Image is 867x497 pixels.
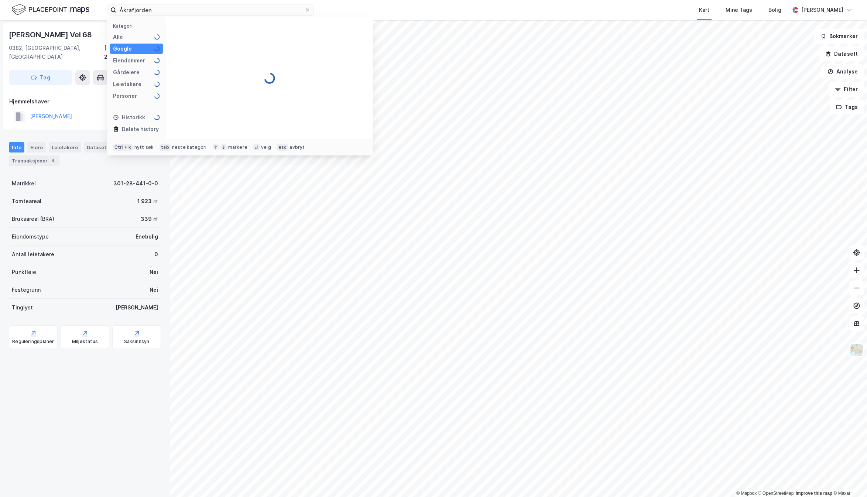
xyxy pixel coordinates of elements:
img: Z [850,343,864,357]
div: Hjemmelshaver [9,97,161,106]
div: Nei [150,268,158,277]
div: Ctrl + k [113,144,133,151]
img: spinner.a6d8c91a73a9ac5275cf975e30b51cfb.svg [154,58,160,64]
div: Gårdeiere [113,68,140,77]
a: Improve this map [796,491,832,496]
div: Datasett [84,142,112,152]
div: Google [113,44,132,53]
img: spinner.a6d8c91a73a9ac5275cf975e30b51cfb.svg [264,72,275,84]
div: Matrikkel [12,179,36,188]
div: Info [9,142,24,152]
div: [PERSON_NAME] [116,303,158,312]
div: Eiere [27,142,46,152]
div: Saksinnsyn [124,339,150,345]
div: Nei [150,285,158,294]
div: nytt søk [134,144,154,150]
div: [PERSON_NAME] Vei 68 [9,29,93,41]
div: 1 923 ㎡ [137,197,158,206]
button: Bokmerker [814,29,864,44]
div: 339 ㎡ [141,215,158,223]
div: Historikk [113,113,145,122]
div: Delete history [122,125,159,134]
div: Mine Tags [726,6,752,14]
div: Bolig [768,6,781,14]
button: Datasett [819,47,864,61]
div: Kategori [113,23,163,29]
div: neste kategori [172,144,207,150]
img: spinner.a6d8c91a73a9ac5275cf975e30b51cfb.svg [154,114,160,120]
img: spinner.a6d8c91a73a9ac5275cf975e30b51cfb.svg [154,69,160,75]
button: Tags [830,100,864,114]
div: Personer [113,92,137,100]
button: Tag [9,70,72,85]
iframe: Chat Widget [830,462,867,497]
a: Mapbox [736,491,757,496]
div: 4 [49,157,56,164]
div: Festegrunn [12,285,41,294]
div: markere [228,144,247,150]
div: Leietakere [49,142,81,152]
button: Analyse [821,64,864,79]
div: [PERSON_NAME] [801,6,843,14]
input: Søk på adresse, matrikkel, gårdeiere, leietakere eller personer [116,4,305,16]
div: [GEOGRAPHIC_DATA], 28/441 [104,44,161,61]
div: Leietakere [113,80,141,89]
div: Eiendommer [113,56,145,65]
div: Tinglyst [12,303,33,312]
div: Reguleringsplaner [12,339,54,345]
div: velg [261,144,271,150]
div: Eiendomstype [12,232,49,241]
div: tab [160,144,171,151]
img: spinner.a6d8c91a73a9ac5275cf975e30b51cfb.svg [154,34,160,40]
div: Alle [113,32,123,41]
div: Tomteareal [12,197,41,206]
img: spinner.a6d8c91a73a9ac5275cf975e30b51cfb.svg [154,81,160,87]
div: 0382, [GEOGRAPHIC_DATA], [GEOGRAPHIC_DATA] [9,44,104,61]
div: 301-28-441-0-0 [113,179,158,188]
div: Miljøstatus [72,339,98,345]
div: 0 [154,250,158,259]
div: avbryt [289,144,305,150]
img: logo.f888ab2527a4732fd821a326f86c7f29.svg [12,3,89,16]
div: Transaksjoner [9,155,59,166]
div: Antall leietakere [12,250,54,259]
div: Bruksareal (BRA) [12,215,54,223]
a: OpenStreetMap [758,491,794,496]
img: spinner.a6d8c91a73a9ac5275cf975e30b51cfb.svg [154,93,160,99]
div: Enebolig [136,232,158,241]
div: esc [277,144,288,151]
img: spinner.a6d8c91a73a9ac5275cf975e30b51cfb.svg [154,46,160,52]
div: Punktleie [12,268,36,277]
button: Filter [829,82,864,97]
div: Kart [699,6,709,14]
